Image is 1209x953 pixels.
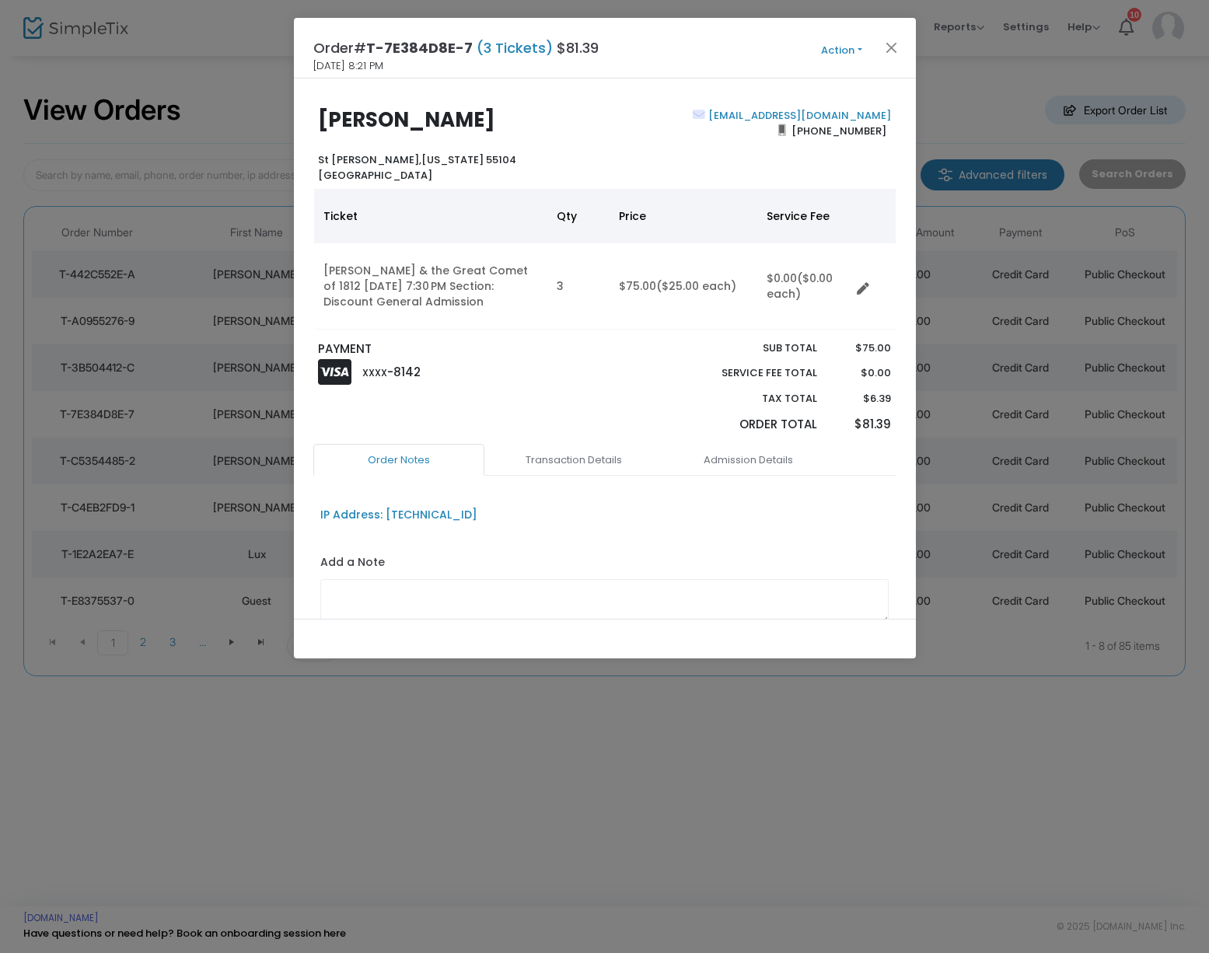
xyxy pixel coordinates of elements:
span: ($0.00 each) [767,271,833,302]
p: Sub total [686,340,818,356]
p: $81.39 [833,416,891,434]
th: Ticket [314,189,547,243]
td: $75.00 [610,243,757,330]
button: Close [881,37,901,58]
a: Order Notes [313,444,484,476]
p: PAYMENT [318,340,597,358]
div: IP Address: [TECHNICAL_ID] [320,507,477,523]
p: $6.39 [833,391,891,407]
a: Admission Details [663,444,834,476]
p: Tax Total [686,391,818,407]
p: $0.00 [833,365,891,381]
p: Order Total [686,416,818,434]
th: Price [610,189,757,243]
span: -8142 [387,364,421,380]
th: Qty [547,189,610,243]
td: 3 [547,243,610,330]
b: [US_STATE] 55104 [GEOGRAPHIC_DATA] [318,152,516,183]
span: ($25.00 each) [656,278,736,294]
label: Add a Note [320,554,385,574]
a: [EMAIL_ADDRESS][DOMAIN_NAME] [705,108,891,123]
td: [PERSON_NAME] & the Great Comet of 1812 [DATE] 7:30 PM Section: Discount General Admission [314,243,547,330]
span: (3 Tickets) [473,38,557,58]
p: Service Fee Total [686,365,818,381]
div: Data table [314,189,896,330]
span: XXXX [362,366,387,379]
a: Transaction Details [488,444,659,476]
b: [PERSON_NAME] [318,106,495,134]
button: Action [795,42,889,59]
span: T-7E384D8E-7 [366,38,473,58]
th: Service Fee [757,189,851,243]
h4: Order# $81.39 [313,37,599,58]
span: [PHONE_NUMBER] [786,118,891,143]
span: [DATE] 8:21 PM [313,58,383,74]
span: St [PERSON_NAME], [318,152,421,167]
p: $75.00 [833,340,891,356]
td: $0.00 [757,243,851,330]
